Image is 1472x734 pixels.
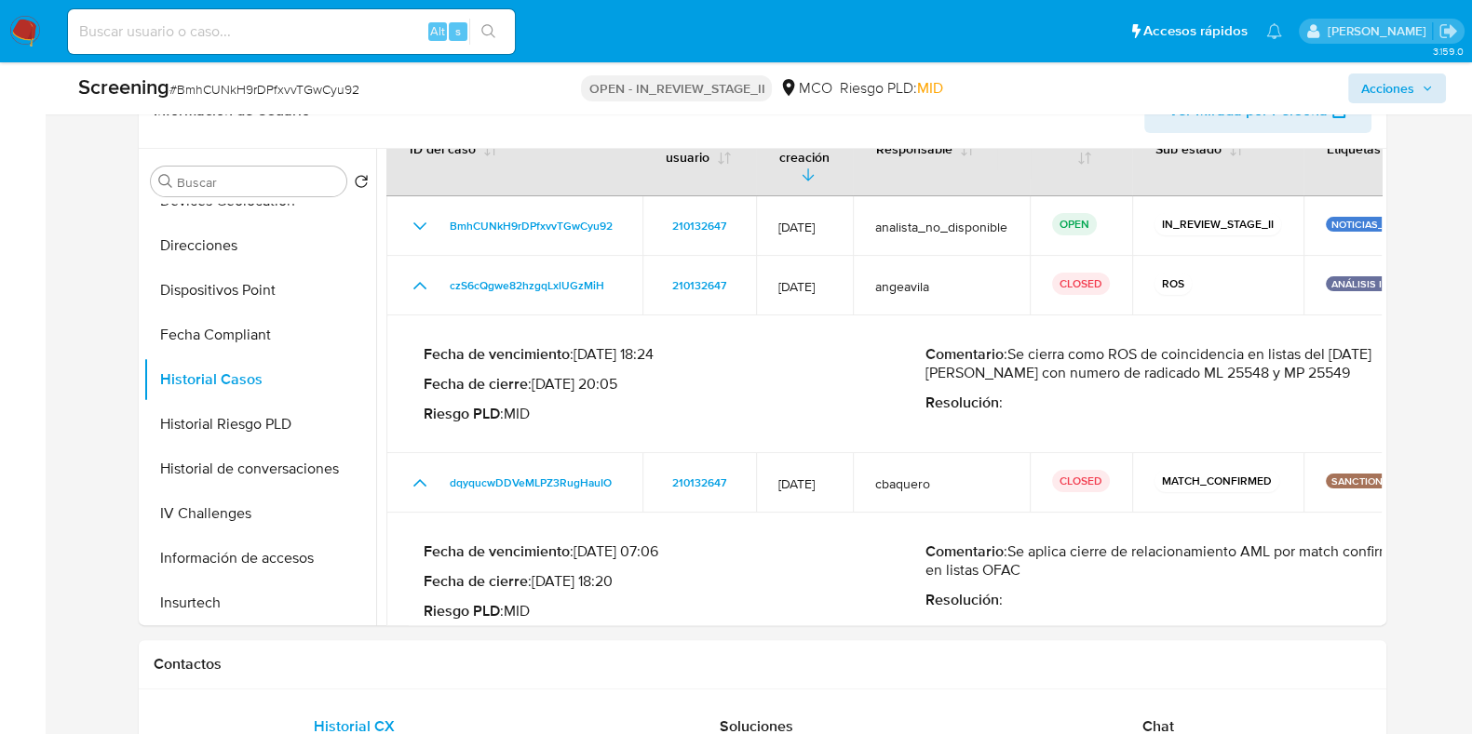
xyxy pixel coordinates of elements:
[143,491,376,536] button: IV Challenges
[1327,22,1432,40] p: felipe.cayon@mercadolibre.com
[68,20,515,44] input: Buscar usuario o caso...
[1348,73,1446,103] button: Acciones
[143,268,376,313] button: Dispositivos Point
[78,72,169,101] b: Screening
[1266,23,1282,39] a: Notificaciones
[916,77,942,99] span: MID
[143,402,376,447] button: Historial Riesgo PLD
[839,78,942,99] span: Riesgo PLD:
[143,447,376,491] button: Historial de conversaciones
[779,78,831,99] div: MCO
[143,357,376,402] button: Historial Casos
[1143,21,1248,41] span: Accesos rápidos
[143,536,376,581] button: Información de accesos
[143,581,376,625] button: Insurtech
[1438,21,1458,41] a: Salir
[143,223,376,268] button: Direcciones
[158,174,173,189] button: Buscar
[169,80,359,99] span: # BmhCUNkH9rDPfxvvTGwCyu92
[469,19,507,45] button: search-icon
[143,313,376,357] button: Fecha Compliant
[430,22,445,40] span: Alt
[1361,73,1414,103] span: Acciones
[154,655,1371,674] h1: Contactos
[177,174,339,191] input: Buscar
[455,22,461,40] span: s
[154,101,310,120] h1: Información de Usuario
[354,174,369,194] button: Volver al orden por defecto
[1432,44,1463,59] span: 3.159.0
[581,75,772,101] p: OPEN - IN_REVIEW_STAGE_II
